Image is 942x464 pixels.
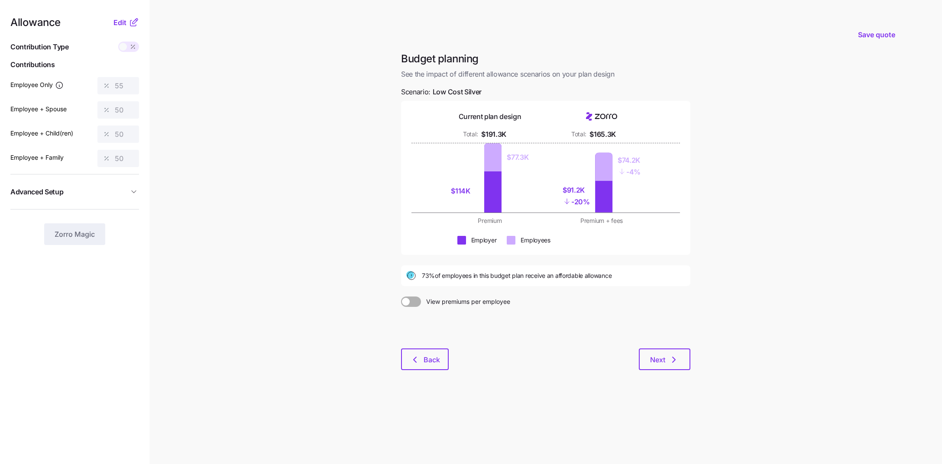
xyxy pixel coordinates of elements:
[433,87,482,97] span: Low Cost Silver
[618,155,641,166] div: $74.2K
[451,186,479,197] div: $114K
[10,80,64,90] label: Employee Only
[10,59,139,70] span: Contributions
[44,223,105,245] button: Zorro Magic
[10,153,64,162] label: Employee + Family
[639,348,690,370] button: Next
[55,229,95,239] span: Zorro Magic
[650,354,665,365] span: Next
[481,129,506,140] div: $191.3K
[10,17,61,28] span: Allowance
[424,354,440,365] span: Back
[563,185,590,196] div: $91.2K
[422,271,612,280] span: 73% of employees in this budget plan receive an affordable allowance
[851,23,902,47] button: Save quote
[10,129,73,138] label: Employee + Child(ren)
[459,111,521,122] div: Current plan design
[10,187,64,197] span: Advanced Setup
[10,181,139,203] button: Advanced Setup
[401,52,690,65] h1: Budget planning
[589,129,616,140] div: $165.3K
[551,216,652,225] div: Premium + fees
[421,296,510,307] span: View premiums per employee
[571,130,586,139] div: Total:
[521,236,550,245] div: Employees
[507,152,528,163] div: $77.3K
[563,196,590,207] div: - 20%
[401,87,482,97] span: Scenario:
[10,104,67,114] label: Employee + Spouse
[471,236,497,245] div: Employer
[10,42,69,52] span: Contribution Type
[113,17,126,28] span: Edit
[113,17,129,28] button: Edit
[463,130,478,139] div: Total:
[618,166,641,177] div: - 4%
[858,29,895,40] span: Save quote
[401,69,690,80] span: See the impact of different allowance scenarios on your plan design
[401,348,449,370] button: Back
[439,216,541,225] div: Premium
